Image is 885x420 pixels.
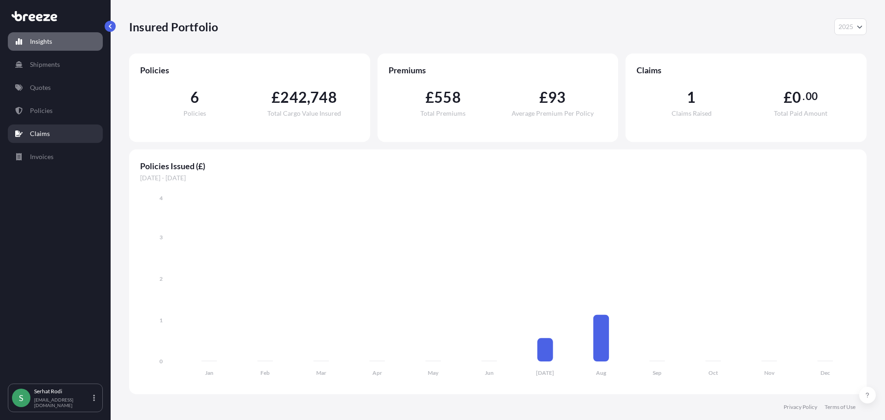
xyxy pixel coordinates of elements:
[307,90,310,105] span: ,
[825,403,855,411] a: Terms of Use
[190,90,199,105] span: 6
[548,90,566,105] span: 93
[838,22,853,31] span: 2025
[310,90,337,105] span: 748
[485,369,494,376] tspan: Jun
[372,369,382,376] tspan: Apr
[30,37,52,46] p: Insights
[637,65,855,76] span: Claims
[205,369,213,376] tspan: Jan
[8,148,103,166] a: Invoices
[8,124,103,143] a: Claims
[34,388,91,395] p: Serhat Rodi
[8,32,103,51] a: Insights
[129,19,218,34] p: Insured Portfolio
[34,397,91,408] p: [EMAIL_ADDRESS][DOMAIN_NAME]
[420,110,466,117] span: Total Premiums
[30,60,60,69] p: Shipments
[183,110,206,117] span: Policies
[802,93,805,100] span: .
[428,369,439,376] tspan: May
[159,358,163,365] tspan: 0
[8,101,103,120] a: Policies
[425,90,434,105] span: £
[539,90,548,105] span: £
[774,110,827,117] span: Total Paid Amount
[159,195,163,201] tspan: 4
[271,90,280,105] span: £
[140,160,855,172] span: Policies Issued (£)
[536,369,554,376] tspan: [DATE]
[834,18,867,35] button: Year Selector
[389,65,608,76] span: Premiums
[708,369,718,376] tspan: Oct
[8,55,103,74] a: Shipments
[806,93,818,100] span: 00
[653,369,661,376] tspan: Sep
[267,110,341,117] span: Total Cargo Value Insured
[820,369,830,376] tspan: Dec
[260,369,270,376] tspan: Feb
[784,403,817,411] a: Privacy Policy
[30,83,51,92] p: Quotes
[280,90,307,105] span: 242
[434,90,461,105] span: 558
[316,369,326,376] tspan: Mar
[30,129,50,138] p: Claims
[764,369,775,376] tspan: Nov
[672,110,712,117] span: Claims Raised
[792,90,801,105] span: 0
[140,65,359,76] span: Policies
[19,393,24,402] span: S
[687,90,696,105] span: 1
[159,275,163,282] tspan: 2
[30,106,53,115] p: Policies
[140,173,855,183] span: [DATE] - [DATE]
[159,234,163,241] tspan: 3
[596,369,607,376] tspan: Aug
[8,78,103,97] a: Quotes
[512,110,594,117] span: Average Premium Per Policy
[159,317,163,324] tspan: 1
[30,152,53,161] p: Invoices
[784,90,792,105] span: £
